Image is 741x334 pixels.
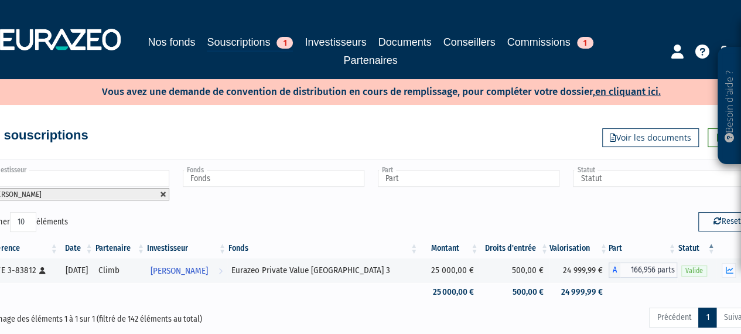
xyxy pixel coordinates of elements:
td: 24 999,99 € [549,258,609,282]
td: 25 000,00 € [419,258,479,282]
th: Date: activer pour trier la colonne par ordre croissant [59,238,94,258]
div: Eurazeo Private Value [GEOGRAPHIC_DATA] 3 [231,264,415,277]
th: Droits d'entrée: activer pour trier la colonne par ordre croissant [479,238,549,258]
i: [Français] Personne physique [39,267,46,274]
th: Partenaire: activer pour trier la colonne par ordre croissant [94,238,146,258]
th: Investisseur: activer pour trier la colonne par ordre croissant [146,238,227,258]
a: Voir les documents [602,128,699,147]
th: Valorisation: activer pour trier la colonne par ordre croissant [549,238,609,258]
span: [PERSON_NAME] [151,260,208,282]
td: 500,00 € [479,282,549,302]
td: 24 999,99 € [549,282,609,302]
div: [DATE] [63,264,90,277]
a: Conseillers [443,34,496,50]
td: 500,00 € [479,258,549,282]
a: Investisseurs [305,34,366,50]
span: 1 [276,37,293,49]
i: Voir l'investisseur [218,260,223,282]
td: Climb [94,258,146,282]
span: 1 [577,37,593,49]
select: Afficheréléments [10,212,36,232]
a: Partenaires [343,52,397,69]
a: en cliquant ici. [595,86,661,98]
a: Commissions1 [507,34,593,50]
a: Souscriptions1 [207,34,293,52]
p: Vous avez une demande de convention de distribution en cours de remplissage, pour compléter votre... [68,82,661,99]
th: Part: activer pour trier la colonne par ordre croissant [609,238,677,258]
th: Fonds: activer pour trier la colonne par ordre croissant [227,238,419,258]
div: A - Eurazeo Private Value Europe 3 [609,263,677,278]
td: 25 000,00 € [419,282,479,302]
th: Statut : activer pour trier la colonne par ordre d&eacute;croissant [677,238,716,258]
span: Valide [681,265,707,277]
span: A [609,263,620,278]
a: [PERSON_NAME] [146,258,227,282]
a: Documents [378,34,432,50]
th: Montant: activer pour trier la colonne par ordre croissant [419,238,479,258]
a: Nos fonds [148,34,195,50]
span: 166,956 parts [620,263,677,278]
p: Besoin d'aide ? [723,53,736,159]
a: 1 [698,308,716,328]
